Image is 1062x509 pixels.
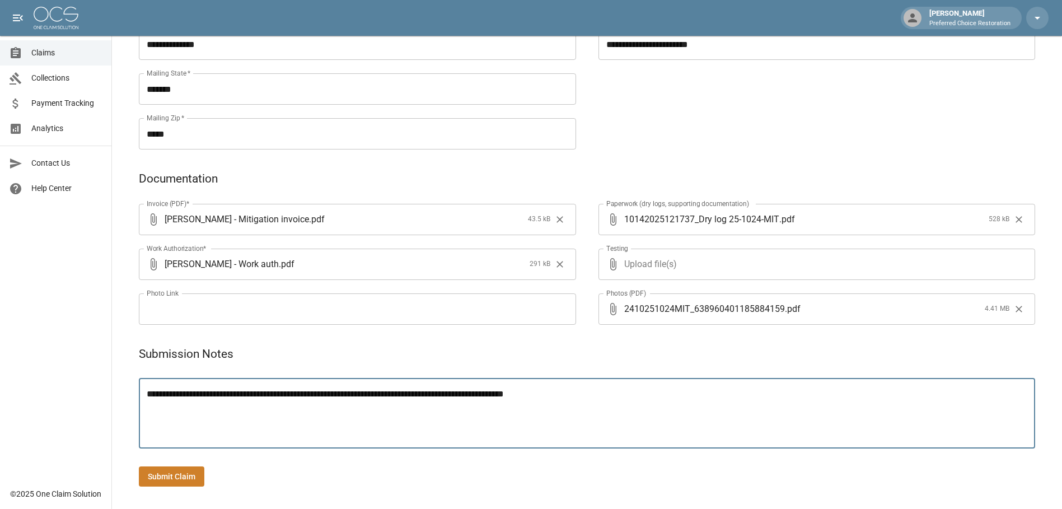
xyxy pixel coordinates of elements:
span: Collections [31,72,102,84]
span: . pdf [279,258,294,270]
label: Mailing State [147,68,190,78]
p: Preferred Choice Restoration [929,19,1010,29]
button: Clear [1010,301,1027,317]
span: 2410251024MIT_638960401185884159 [624,302,785,315]
span: 528 kB [989,214,1009,225]
label: Invoice (PDF)* [147,199,190,208]
div: © 2025 One Claim Solution [10,488,101,499]
span: . pdf [785,302,801,315]
span: [PERSON_NAME] - Work auth [165,258,279,270]
img: ocs-logo-white-transparent.png [34,7,78,29]
label: Photo Link [147,288,179,298]
span: . pdf [309,213,325,226]
span: . pdf [779,213,795,226]
span: Contact Us [31,157,102,169]
span: Upload file(s) [624,249,1005,280]
span: 10142025121737_Dry log 25-1024-MIT [624,213,779,226]
label: Photos (PDF) [606,288,646,298]
span: 43.5 kB [528,214,550,225]
button: Clear [551,211,568,228]
span: 4.41 MB [985,303,1009,315]
button: Submit Claim [139,466,204,487]
span: Help Center [31,183,102,194]
label: Mailing Zip [147,113,185,123]
button: Clear [1010,211,1027,228]
div: [PERSON_NAME] [925,8,1015,28]
label: Paperwork (dry logs, supporting documentation) [606,199,749,208]
span: Analytics [31,123,102,134]
button: open drawer [7,7,29,29]
span: [PERSON_NAME] - Mitigation invoice [165,213,309,226]
button: Clear [551,256,568,273]
label: Work Authorization* [147,244,207,253]
label: Testing [606,244,628,253]
span: Claims [31,47,102,59]
span: 291 kB [530,259,550,270]
span: Payment Tracking [31,97,102,109]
